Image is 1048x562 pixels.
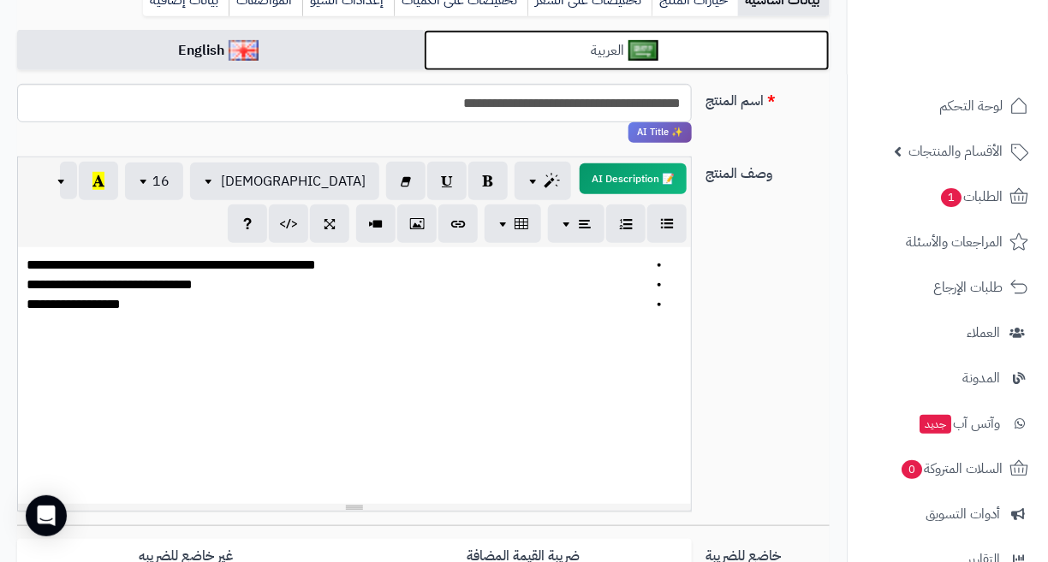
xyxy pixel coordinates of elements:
[933,275,1003,299] span: طلبات الإرجاع
[190,163,379,200] button: [DEMOGRAPHIC_DATA]
[424,30,831,72] a: العربية
[858,176,1038,217] a: الطلبات1
[17,30,424,72] a: English
[908,139,1003,163] span: الأقسام والمنتجات
[967,321,1000,345] span: العملاء
[229,40,259,61] img: English
[858,448,1038,489] a: السلات المتروكة0
[926,502,1000,526] span: أدوات التسويق
[939,185,1003,209] span: الطلبات
[939,94,1003,118] span: لوحة التحكم
[906,230,1003,254] span: المراجعات والأسئلة
[628,122,692,143] span: انقر لاستخدام رفيقك الذكي
[125,163,183,200] button: 16
[941,188,962,207] span: 1
[699,84,837,111] label: اسم المنتج
[920,415,951,434] span: جديد
[152,171,170,192] span: 16
[858,222,1038,263] a: المراجعات والأسئلة
[858,494,1038,535] a: أدوات التسويق
[902,460,922,479] span: 0
[221,171,366,192] span: [DEMOGRAPHIC_DATA]
[858,358,1038,399] a: المدونة
[628,40,658,61] img: العربية
[699,157,837,184] label: وصف المنتج
[26,495,67,536] div: Open Intercom Messenger
[962,366,1000,390] span: المدونة
[858,403,1038,444] a: وآتس آبجديد
[900,457,1003,481] span: السلات المتروكة
[580,163,687,194] button: 📝 AI Description
[858,267,1038,308] a: طلبات الإرجاع
[858,86,1038,127] a: لوحة التحكم
[858,312,1038,353] a: العملاء
[918,411,1000,435] span: وآتس آب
